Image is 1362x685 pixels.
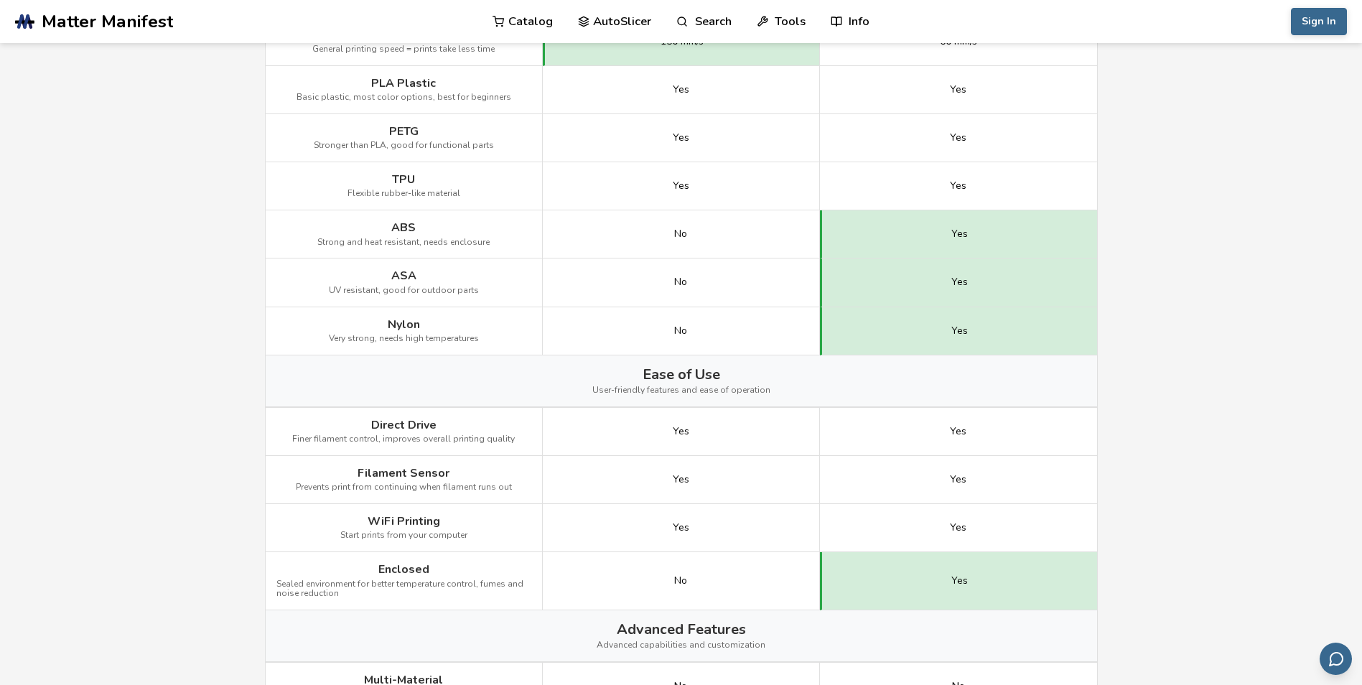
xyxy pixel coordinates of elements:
[673,522,689,533] span: Yes
[371,77,436,90] span: PLA Plastic
[296,483,512,493] span: Prevents print from continuing when filament runs out
[329,286,479,296] span: UV resistant, good for outdoor parts
[674,276,687,288] span: No
[673,474,689,485] span: Yes
[276,579,531,600] span: Sealed environment for better temperature control, fumes and noise reduction
[392,173,415,186] span: TPU
[297,93,511,103] span: Basic plastic, most color options, best for beginners
[391,269,416,282] span: ASA
[950,522,966,533] span: Yes
[592,386,770,396] span: User-friendly features and ease of operation
[674,325,687,337] span: No
[673,84,689,95] span: Yes
[358,467,449,480] span: Filament Sensor
[1320,643,1352,675] button: Send feedback via email
[951,276,968,288] span: Yes
[597,640,765,651] span: Advanced capabilities and customization
[317,238,490,248] span: Strong and heat resistant, needs enclosure
[950,426,966,437] span: Yes
[951,325,968,337] span: Yes
[950,132,966,144] span: Yes
[391,221,416,234] span: ABS
[378,563,429,576] span: Enclosed
[389,125,419,138] span: PETG
[950,84,966,95] span: Yes
[661,36,704,47] span: 150 mm/s
[312,45,495,55] span: General printing speed = prints take less time
[292,434,515,444] span: Finer filament control, improves overall printing quality
[340,531,467,541] span: Start prints from your computer
[674,228,687,240] span: No
[951,228,968,240] span: Yes
[617,621,746,638] span: Advanced Features
[673,180,689,192] span: Yes
[368,515,440,528] span: WiFi Printing
[950,474,966,485] span: Yes
[388,318,420,331] span: Nylon
[643,366,720,383] span: Ease of Use
[673,426,689,437] span: Yes
[329,334,479,344] span: Very strong, needs high temperatures
[1291,8,1347,35] button: Sign In
[42,11,173,32] span: Matter Manifest
[940,36,977,47] span: 60 mm/s
[314,141,494,151] span: Stronger than PLA, good for functional parts
[674,575,687,587] span: No
[951,575,968,587] span: Yes
[371,419,437,432] span: Direct Drive
[348,189,460,199] span: Flexible rubber-like material
[673,132,689,144] span: Yes
[950,180,966,192] span: Yes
